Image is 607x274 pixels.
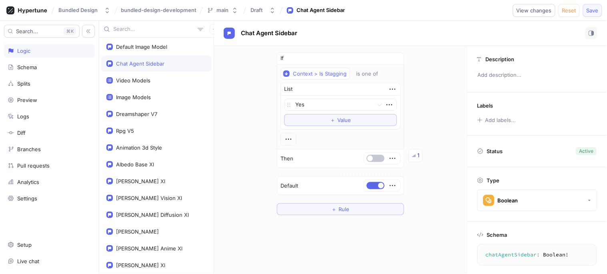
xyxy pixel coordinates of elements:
p: Add description... [474,68,600,82]
div: Image Models [116,94,151,100]
span: Chat Agent Sidebar [241,30,297,36]
button: Reset [559,4,580,17]
button: main [204,4,241,17]
div: Albedo Base Xl [116,161,154,168]
span: Save [587,8,599,13]
div: Logic [17,48,30,54]
button: ＋Rule [277,203,404,215]
div: Logs [17,113,29,120]
button: Boolean [477,190,597,211]
div: Branches [17,146,41,152]
div: [PERSON_NAME] Diffusion Xl [116,212,189,218]
div: Analytics [17,179,39,185]
button: View changes [513,4,555,17]
p: Status [487,146,503,157]
div: Draft [250,7,263,14]
div: Preview [17,97,37,103]
div: Schema [17,64,37,70]
span: bundled-design-development [121,7,196,13]
button: Context > Is Stagging [280,68,350,80]
button: Bundled Design [55,4,114,17]
p: Type [487,177,500,184]
button: Draft [247,4,279,17]
div: [PERSON_NAME] Xl [116,178,165,184]
div: Boolean [498,197,518,204]
button: Add labels... [475,115,519,125]
div: Default Image Model [116,44,167,50]
span: Value [337,118,351,122]
p: Description [486,56,515,62]
span: Search... [16,29,38,34]
span: Rule [339,207,350,212]
div: [PERSON_NAME] [116,228,159,235]
div: List [284,85,292,93]
div: Context > Is Stagging [293,70,347,77]
span: ＋ [330,118,335,122]
div: main [216,7,228,14]
div: 1 [417,152,419,160]
div: Diff [17,130,26,136]
div: [PERSON_NAME] Vision Xl [116,195,182,201]
div: Setup [17,242,32,248]
span: View changes [517,8,552,13]
button: Search...K [4,25,80,38]
button: Save [583,4,602,17]
span: ＋ [332,207,337,212]
div: Rpg V5 [116,128,134,134]
button: is one of [353,68,390,80]
div: Pull requests [17,162,50,169]
p: If [280,54,284,62]
div: Splits [17,80,30,87]
div: Bundled Design [58,7,98,14]
textarea: chatAgentSidebar: Boolean! [481,248,593,262]
button: ＋Value [284,114,397,126]
p: Labels [477,102,493,109]
input: Search... [113,25,194,33]
div: Active [579,148,594,155]
p: Schema [487,232,507,238]
div: [PERSON_NAME] Anime Xl [116,245,182,252]
div: K [64,27,76,35]
div: is one of [356,70,378,77]
div: Chat Agent Sidebar [296,6,345,14]
p: Then [280,155,293,163]
div: Settings [17,195,37,202]
div: Chat Agent Sidebar [116,60,164,67]
span: Reset [562,8,576,13]
p: Default [280,182,298,190]
div: Dreamshaper V7 [116,111,157,117]
div: Video Models [116,77,150,84]
div: Animation 3d Style [116,144,162,151]
div: Live chat [17,258,39,264]
div: [PERSON_NAME] Xl [116,262,165,268]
